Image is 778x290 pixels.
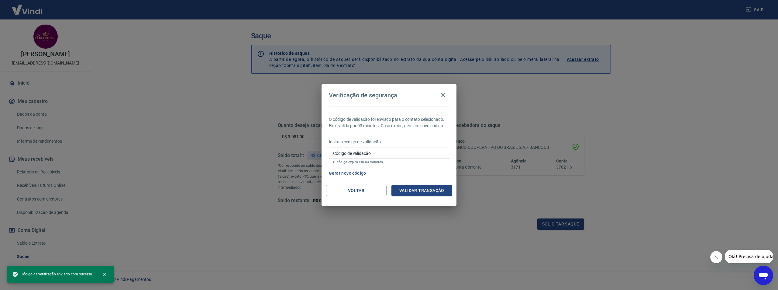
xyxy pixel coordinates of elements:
p: O código expira em 03 minutos. [333,160,445,164]
button: Validar transação [391,185,452,196]
iframe: Botão para abrir a janela de mensagens [754,266,773,285]
iframe: Mensagem da empresa [725,250,773,263]
iframe: Fechar mensagem [710,251,722,263]
button: Gerar novo código [326,168,369,179]
span: Olá! Precisa de ajuda? [4,4,51,9]
button: close [98,267,111,281]
span: Código de verificação enviado com sucesso. [12,271,93,277]
h4: Verificação de segurança [329,92,397,99]
p: O código de validação foi enviado para o contato selecionado. Ele é válido por 03 minutos. Caso e... [329,116,449,129]
button: Voltar [326,185,387,196]
p: Insira o código de validação [329,139,449,145]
